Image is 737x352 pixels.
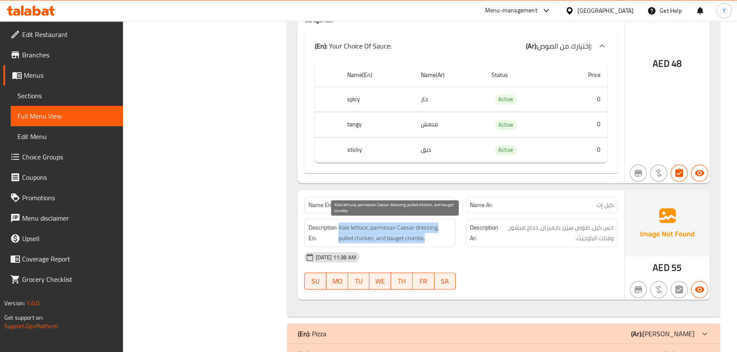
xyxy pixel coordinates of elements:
[314,40,327,52] b: (En):
[495,145,517,155] span: Active
[3,24,123,45] a: Edit Restaurant
[4,321,58,332] a: Support.OpsPlatform
[558,137,607,162] td: 0
[414,63,485,87] th: Name(Ar)
[17,111,116,121] span: Full Menu View
[22,29,116,40] span: Edit Restaurant
[414,87,485,112] td: حار
[304,16,617,24] h4: Caregories:
[414,112,485,137] td: منعش
[671,55,682,72] span: 48
[3,228,123,249] a: Upsell
[312,253,359,261] span: [DATE] 11:38 AM
[373,275,388,287] span: WE
[3,167,123,187] a: Coupons
[630,165,647,182] button: Not branch specific item
[495,94,517,104] span: Active
[17,91,116,101] span: Sections
[671,165,688,182] button: Has choices
[470,222,498,243] strong: Description Ar:
[340,137,414,162] th: sticky
[3,208,123,228] a: Menu disclaimer
[340,87,414,112] th: spicy
[526,40,537,52] b: (Ar):
[314,41,391,51] p: Your Choice Of Sauce:
[11,126,123,147] a: Edit Menu
[369,273,391,290] button: WE
[577,6,634,15] div: [GEOGRAPHIC_DATA]
[297,327,310,340] b: (En):
[3,65,123,85] a: Menus
[17,131,116,142] span: Edit Menu
[3,45,123,65] a: Branches
[24,70,116,80] span: Menus
[631,327,643,340] b: (Ar):
[671,281,688,298] button: Not has choices
[558,87,607,112] td: 0
[414,137,485,162] td: دبق
[340,63,414,87] th: Name(En)
[22,152,116,162] span: Choice Groups
[470,201,493,210] strong: Name Ar:
[3,249,123,269] a: Coverage Report
[304,273,326,290] button: SU
[304,32,617,60] div: (En): Your Choice Of Sauce:(Ar):إختيارك من الصوص:
[394,275,409,287] span: TH
[723,6,726,15] span: Y
[22,213,116,223] span: Menu disclaimer
[3,147,123,167] a: Choice Groups
[326,273,348,290] button: MO
[3,187,123,208] a: Promotions
[22,233,116,244] span: Upsell
[485,6,537,16] div: Menu-management
[558,112,607,137] td: 0
[653,55,669,72] span: AED
[4,312,43,323] span: Get support on:
[558,63,607,87] th: Price
[297,329,326,339] p: Pizza
[22,254,116,264] span: Coverage Report
[351,275,366,287] span: TU
[631,329,694,339] p: [PERSON_NAME]
[308,275,323,287] span: SU
[416,275,431,287] span: FR
[22,193,116,203] span: Promotions
[330,275,345,287] span: MO
[691,165,708,182] button: Available
[630,281,647,298] button: Not branch specific item
[11,85,123,106] a: Sections
[4,298,25,309] span: Version:
[500,222,614,243] span: خس كيل، صوص سيزر بارميزان، دجاج مبشور، وفتات الباوجيت.
[434,273,456,290] button: SA
[287,324,720,344] div: (En): Pizza(Ar):[PERSON_NAME]
[340,112,414,137] th: tangy
[26,298,40,309] span: 1.0.0
[650,165,667,182] button: Purchased item
[653,259,669,276] span: AED
[495,94,517,105] div: Active
[597,201,614,210] span: كيل إت
[308,222,337,243] strong: Description En:
[348,273,370,290] button: TU
[438,275,453,287] span: SA
[22,50,116,60] span: Branches
[691,281,708,298] button: Available
[625,190,710,256] img: Ae5nvW7+0k+MAAAAAElFTkSuQmCC
[413,273,434,290] button: FR
[650,281,667,298] button: Purchased item
[338,222,452,243] span: Kale lettuce, parmesan Caesar dressing, pulled chicken, and bauget crumbs.
[308,201,332,210] strong: Name En:
[3,269,123,290] a: Grocery Checklist
[22,172,116,182] span: Coupons
[485,63,558,87] th: Status
[22,274,116,284] span: Grocery Checklist
[391,273,413,290] button: TH
[11,106,123,126] a: Full Menu View
[537,40,592,52] span: إختيارك من الصوص:
[314,63,607,163] table: choices table
[671,259,682,276] span: 55
[495,120,517,130] span: Active
[437,201,452,210] span: Kale it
